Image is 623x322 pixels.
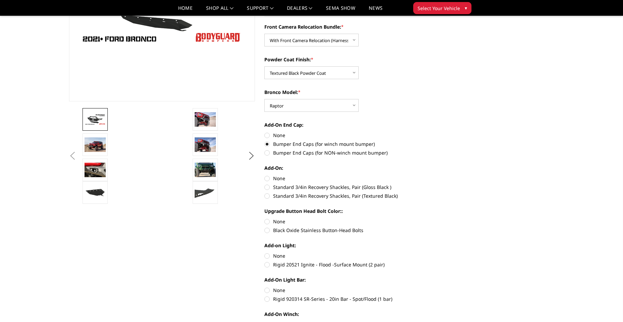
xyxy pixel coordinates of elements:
label: Bumper End Caps (for winch mount bumper) [264,140,450,148]
img: Bronco Baja Front (winch mount) [195,137,216,152]
label: Rigid 920314 SR-Series - 20in Bar - Spot/Flood (1 bar) [264,295,450,302]
iframe: Chat Widget [589,290,623,322]
label: None [264,132,450,139]
button: Select Your Vehicle [413,2,471,14]
a: News [369,6,383,15]
img: Bodyguard Ford Bronco [85,114,106,125]
label: None [264,252,450,259]
img: Bronco Baja Front (winch mount) [195,112,216,126]
label: Front Camera Relocation Bundle: [264,23,450,30]
label: Upgrade Button Head Bolt Color:: [264,207,450,215]
img: Bronco Baja Front (winch mount) [85,137,106,152]
img: Reinforced Steel Bolt-On Skid Plate, included with all purchases [85,187,106,199]
img: Bolt-on end cap. Widens your Bronco bumper to match the factory fender flares. [195,187,216,199]
label: Add-On Winch: [264,311,450,318]
a: SEMA Show [326,6,355,15]
label: Bronco Model: [264,89,450,96]
label: Black Oxide Stainless Button-Head Bolts [264,227,450,234]
label: Standard 3/4in Recovery Shackles, Pair (Textured Black) [264,192,450,199]
a: Dealers [287,6,313,15]
img: Relocates Front Parking Sensors & Accepts Rigid LED Lights Ignite Series [85,163,106,177]
label: None [264,175,450,182]
a: Support [247,6,273,15]
img: Bronco Baja Front (winch mount) [195,163,216,177]
span: ▾ [465,4,467,11]
button: Next [247,151,257,161]
label: Add-On Light Bar: [264,276,450,283]
button: Previous [67,151,77,161]
label: Add-on Light: [264,242,450,249]
label: None [264,287,450,294]
a: shop all [206,6,233,15]
span: Select Your Vehicle [418,5,460,12]
label: Add-On: [264,164,450,171]
a: Home [178,6,193,15]
label: Powder Coat Finish: [264,56,450,63]
label: None [264,218,450,225]
label: Rigid 20521 Ignite - Flood -Surface Mount (2 pair) [264,261,450,268]
label: Add-On End Cap: [264,121,450,128]
label: Bumper End Caps (for NON-winch mount bumper) [264,149,450,156]
label: Standard 3/4in Recovery Shackles, Pair (Gloss Black ) [264,184,450,191]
